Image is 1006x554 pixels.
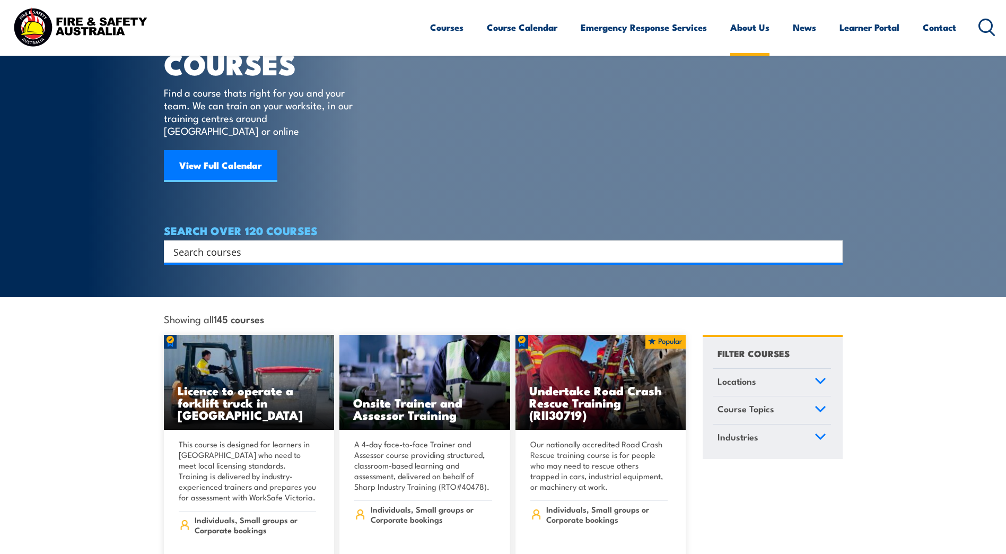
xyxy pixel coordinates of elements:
span: Industries [718,430,758,444]
p: Our nationally accredited Road Crash Rescue training course is for people who may need to rescue ... [530,439,668,492]
h1: COURSES [164,51,368,76]
h3: Onsite Trainer and Assessor Training [353,396,496,421]
a: Onsite Trainer and Assessor Training [339,335,510,430]
a: Contact [923,13,956,41]
form: Search form [176,244,821,259]
input: Search input [173,244,819,259]
h3: Undertake Road Crash Rescue Training (RII30719) [529,384,672,421]
h4: FILTER COURSES [718,346,790,360]
p: This course is designed for learners in [GEOGRAPHIC_DATA] who need to meet local licensing standa... [179,439,317,503]
a: Undertake Road Crash Rescue Training (RII30719) [515,335,686,430]
a: Emergency Response Services [581,13,707,41]
h4: SEARCH OVER 120 COURSES [164,224,843,236]
strong: 145 courses [214,311,264,326]
a: Learner Portal [839,13,899,41]
a: Industries [713,425,831,452]
p: Find a course thats right for you and your team. We can train on your worksite, in our training c... [164,86,357,137]
a: Course Calendar [487,13,557,41]
span: Locations [718,374,756,388]
img: Safety For Leaders [339,335,510,430]
span: Course Topics [718,402,774,416]
a: News [793,13,816,41]
a: Licence to operate a forklift truck in [GEOGRAPHIC_DATA] [164,335,335,430]
a: Course Topics [713,396,831,424]
span: Individuals, Small groups or Corporate bookings [546,504,668,524]
a: View Full Calendar [164,150,277,182]
img: Licence to operate a forklift truck Training [164,335,335,430]
img: Road Crash Rescue Training [515,335,686,430]
a: Locations [713,369,831,396]
span: Individuals, Small groups or Corporate bookings [371,504,492,524]
span: Showing all [164,313,264,324]
a: Courses [430,13,463,41]
p: A 4-day face-to-face Trainer and Assessor course providing structured, classroom-based learning a... [354,439,492,492]
button: Search magnifier button [824,244,839,259]
h3: Licence to operate a forklift truck in [GEOGRAPHIC_DATA] [178,384,321,421]
span: Individuals, Small groups or Corporate bookings [195,515,316,535]
a: About Us [730,13,769,41]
